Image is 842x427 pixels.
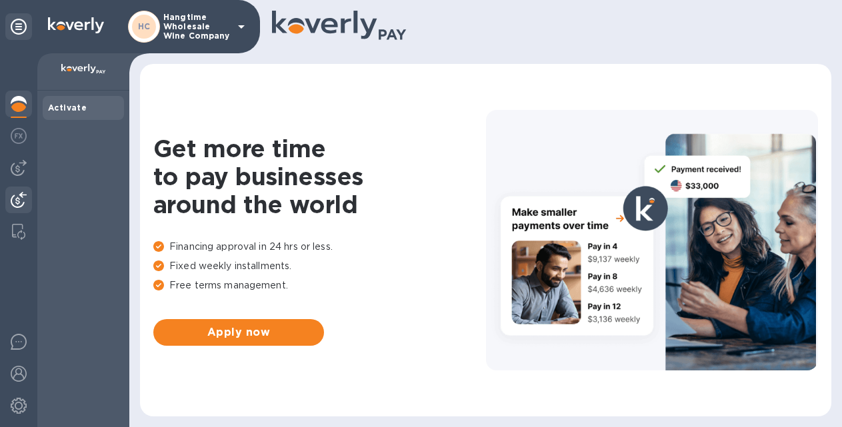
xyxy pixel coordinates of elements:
[5,13,32,40] div: Unpin categories
[164,324,313,340] span: Apply now
[11,128,27,144] img: Foreign exchange
[138,21,151,31] b: HC
[153,278,486,292] p: Free terms management.
[163,13,230,41] p: Hangtime Wholesale Wine Company
[48,103,87,113] b: Activate
[153,319,324,346] button: Apply now
[153,259,486,273] p: Fixed weekly installments.
[153,135,486,218] h1: Get more time to pay businesses around the world
[153,240,486,254] p: Financing approval in 24 hrs or less.
[48,17,104,33] img: Logo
